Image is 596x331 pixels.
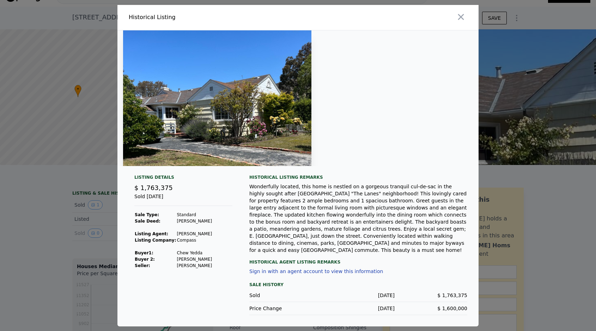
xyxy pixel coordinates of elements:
[135,219,160,224] strong: Sale Deed:
[437,306,467,311] span: $ 1,600,000
[134,175,232,183] div: Listing Details
[249,280,467,289] div: Sale History
[176,212,212,218] td: Standard
[129,13,295,22] div: Historical Listing
[249,175,467,180] div: Historical Listing remarks
[176,231,212,237] td: [PERSON_NAME]
[134,184,173,191] span: $ 1,763,375
[176,256,212,262] td: [PERSON_NAME]
[249,305,322,312] div: Price Change
[322,292,395,299] div: [DATE]
[123,30,311,166] img: Property Img
[249,183,467,254] div: Wonderfully located, this home is nestled on a gorgeous tranquil cul-de-sac in the highly sought ...
[135,263,150,268] strong: Seller :
[176,218,212,224] td: [PERSON_NAME]
[176,262,212,269] td: [PERSON_NAME]
[135,238,176,243] strong: Listing Company:
[249,268,383,274] button: Sign in with an agent account to view this information
[437,292,467,298] span: $ 1,763,375
[134,193,232,206] div: Sold [DATE]
[249,292,322,299] div: Sold
[176,250,212,256] td: Chew Yedda
[176,237,212,243] td: Compass
[135,212,159,217] strong: Sale Type:
[135,257,155,262] strong: Buyer 2:
[322,305,395,312] div: [DATE]
[135,231,168,236] strong: Listing Agent:
[135,250,153,255] strong: Buyer 1 :
[249,254,467,265] div: Historical Agent Listing Remarks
